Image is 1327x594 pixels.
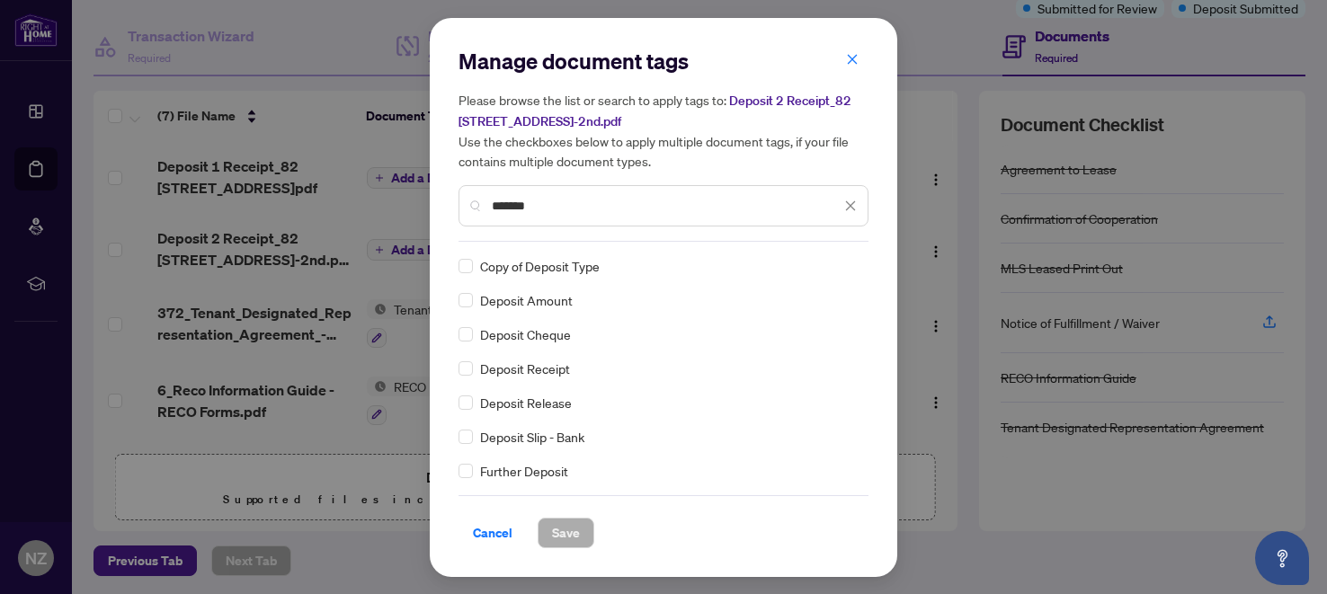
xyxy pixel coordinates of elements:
span: close [844,199,857,212]
span: Deposit Amount [480,290,573,310]
h5: Please browse the list or search to apply tags to: Use the checkboxes below to apply multiple doc... [459,90,868,171]
button: Cancel [459,518,527,548]
span: Deposit Receipt [480,359,570,378]
button: Save [538,518,594,548]
span: Deposit Cheque [480,324,571,344]
span: Copy of Deposit Type [480,256,600,276]
span: Deposit Release [480,393,572,412]
h2: Manage document tags [459,47,868,75]
span: close [846,53,859,66]
span: Cancel [473,519,512,547]
button: Open asap [1255,531,1309,585]
span: Deposit 2 Receipt_82 [STREET_ADDRESS]-2nd.pdf [459,93,851,129]
span: Deposit Slip - Bank [480,427,584,447]
span: Further Deposit [480,461,568,481]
